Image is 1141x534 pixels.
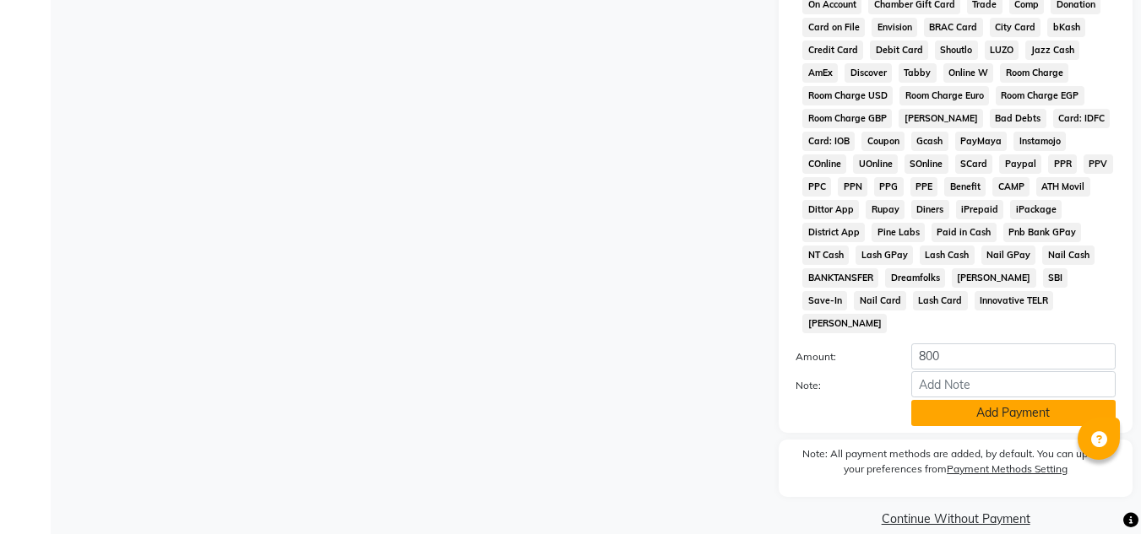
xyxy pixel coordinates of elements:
[874,177,904,197] span: PPG
[870,40,928,60] span: Debit Card
[932,223,997,242] span: Paid in Cash
[905,154,948,174] span: SOnline
[935,40,978,60] span: Shoutlo
[990,18,1041,37] span: City Card
[872,223,925,242] span: Pine Labs
[802,245,849,265] span: NT Cash
[853,154,898,174] span: UOnline
[802,314,887,333] span: [PERSON_NAME]
[944,177,986,197] span: Benefit
[985,40,1019,60] span: LUZO
[955,132,1008,151] span: PayMaya
[802,291,847,310] span: Save-In
[885,268,945,288] span: Dreamfolks
[802,86,893,105] span: Room Charge USD
[1084,154,1113,174] span: PPV
[911,132,948,151] span: Gcash
[992,177,1030,197] span: CAMP
[854,291,906,310] span: Nail Card
[955,154,993,174] span: SCard
[783,378,898,393] label: Note:
[996,86,1084,105] span: Room Charge EGP
[956,200,1004,219] span: iPrepaid
[1043,268,1068,288] span: SBI
[1013,132,1066,151] span: Instamojo
[796,446,1116,483] label: Note: All payment methods are added, by default. You can update your preferences from
[924,18,983,37] span: BRAC Card
[802,63,838,83] span: AmEx
[952,268,1036,288] span: [PERSON_NAME]
[866,200,905,219] span: Rupay
[913,291,968,310] span: Lash Card
[1000,63,1068,83] span: Room Charge
[1003,223,1082,242] span: Pnb Bank GPay
[910,177,938,197] span: PPE
[990,109,1046,128] span: Bad Debts
[975,291,1054,310] span: Innovative TELR
[911,343,1116,369] input: Amount
[802,18,865,37] span: Card on File
[1047,18,1085,37] span: bKash
[802,40,863,60] span: Credit Card
[782,510,1129,528] a: Continue Without Payment
[943,63,994,83] span: Online W
[911,371,1116,397] input: Add Note
[802,109,892,128] span: Room Charge GBP
[920,245,975,265] span: Lash Cash
[802,268,878,288] span: BANKTANSFER
[899,86,989,105] span: Room Charge Euro
[856,245,913,265] span: Lash GPay
[802,132,855,151] span: Card: IOB
[802,154,846,174] span: COnline
[911,400,1116,426] button: Add Payment
[845,63,892,83] span: Discover
[1053,109,1111,128] span: Card: IDFC
[947,461,1068,477] label: Payment Methods Setting
[1048,154,1077,174] span: PPR
[1036,177,1090,197] span: ATH Movil
[899,109,983,128] span: [PERSON_NAME]
[999,154,1041,174] span: Paypal
[872,18,917,37] span: Envision
[802,200,859,219] span: Dittor App
[861,132,905,151] span: Coupon
[1042,245,1095,265] span: Nail Cash
[1010,200,1062,219] span: iPackage
[899,63,937,83] span: Tabby
[783,349,898,364] label: Amount:
[911,200,949,219] span: Diners
[1025,40,1079,60] span: Jazz Cash
[838,177,867,197] span: PPN
[981,245,1036,265] span: Nail GPay
[802,177,831,197] span: PPC
[802,223,865,242] span: District App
